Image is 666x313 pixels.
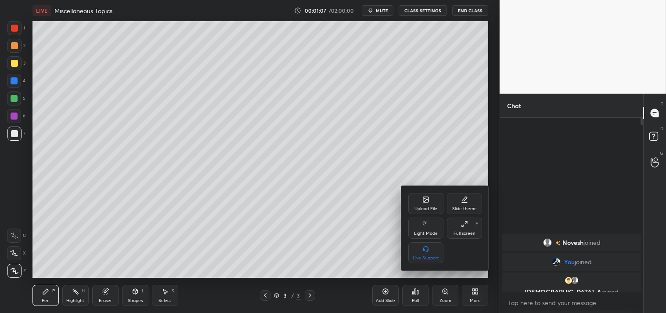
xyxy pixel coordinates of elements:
[414,207,437,211] div: Upload File
[452,207,477,211] div: Slide theme
[454,231,475,236] div: Full screen
[413,256,439,260] div: Live Support
[414,231,438,236] div: Light Mode
[475,222,478,226] div: F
